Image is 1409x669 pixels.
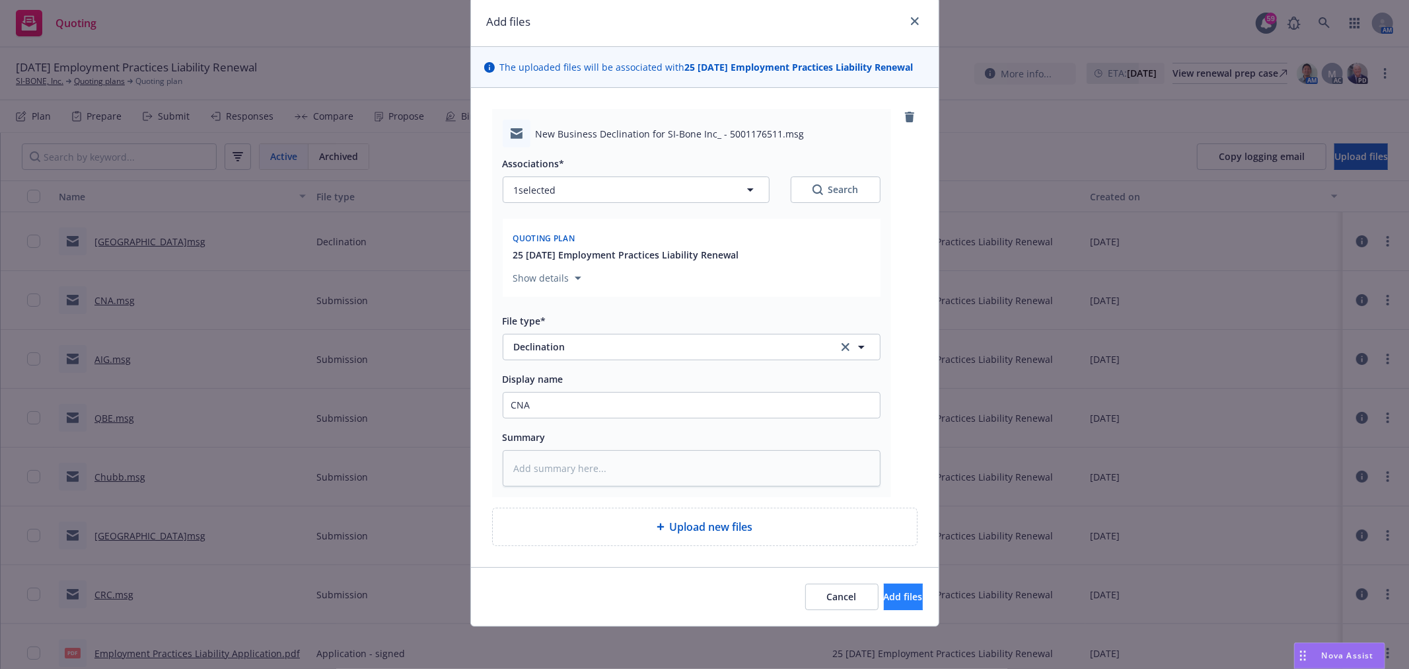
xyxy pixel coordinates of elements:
[805,584,879,610] button: Cancel
[492,508,918,546] div: Upload new files
[503,393,880,418] input: Add display name here...
[902,109,918,125] a: remove
[813,183,859,196] div: Search
[513,233,575,244] span: Quoting plan
[813,184,823,195] svg: Search
[514,183,556,197] span: 1 selected
[503,315,546,327] span: File type*
[536,127,805,141] span: New Business Declination for SI-Bone Inc_ - 5001176511.msg
[1322,650,1374,661] span: Nova Assist
[1294,643,1385,669] button: Nova Assist
[500,60,914,74] span: The uploaded files will be associated with
[1295,643,1311,668] div: Drag to move
[508,270,587,286] button: Show details
[503,157,565,170] span: Associations*
[838,339,853,355] a: clear selection
[514,340,820,354] span: Declination
[884,584,923,610] button: Add files
[827,590,857,603] span: Cancel
[791,177,881,203] button: SearchSearch
[907,13,923,29] a: close
[884,590,923,603] span: Add files
[685,61,914,73] strong: 25 [DATE] Employment Practices Liability Renewal
[670,519,753,535] span: Upload new files
[503,373,563,385] span: Display name
[513,248,739,262] button: 25 [DATE] Employment Practices Liability Renewal
[487,13,531,30] h1: Add files
[503,334,881,360] button: Declinationclear selection
[503,177,770,203] button: 1selected
[503,431,546,444] span: Summary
